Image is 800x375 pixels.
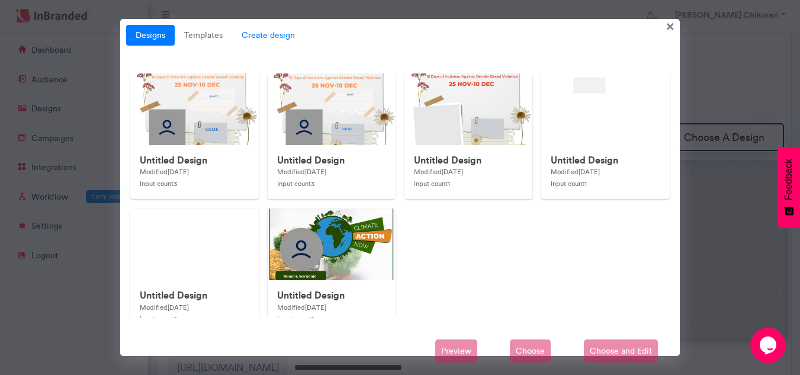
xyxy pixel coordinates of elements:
[140,180,177,188] small: Input count 3
[277,180,314,188] small: Input count 3
[232,25,304,46] span: Create design
[414,168,463,176] small: Modified [DATE]
[277,290,386,301] h6: Untitled Design
[551,180,587,188] small: Input count 1
[277,303,326,312] small: Modified [DATE]
[750,328,788,363] iframe: chat widget
[783,159,794,200] span: Feedback
[666,17,674,35] span: ×
[140,303,189,312] small: Modified [DATE]
[551,155,660,166] h6: Untitled Design
[140,168,189,176] small: Modified [DATE]
[551,168,600,176] small: Modified [DATE]
[140,315,178,323] small: Input count 0
[277,315,314,323] small: Input count 2
[277,168,326,176] small: Modified [DATE]
[777,147,800,227] button: Feedback - Show survey
[414,155,523,166] h6: Untitled Design
[175,25,232,46] a: Templates
[126,25,175,46] a: Designs
[140,290,249,301] h6: Untitled Design
[140,155,249,166] h6: Untitled Design
[277,155,386,166] h6: Untitled Design
[414,180,450,188] small: Input count 1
